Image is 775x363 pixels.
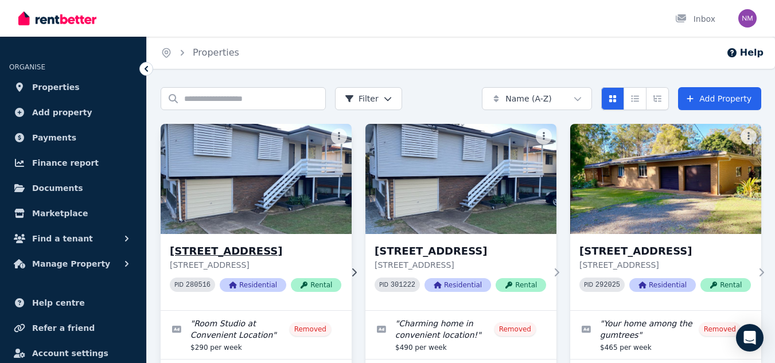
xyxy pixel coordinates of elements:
[32,156,99,170] span: Finance report
[32,296,85,310] span: Help centre
[32,80,80,94] span: Properties
[9,76,137,99] a: Properties
[147,37,253,69] nav: Breadcrumb
[365,311,556,359] a: Edit listing: Charming home in convenient location!
[375,243,546,259] h3: [STREET_ADDRESS]
[736,324,764,352] div: Open Intercom Messenger
[738,9,757,28] img: Norberto Micozzi
[536,128,552,145] button: More options
[174,282,184,288] small: PID
[9,227,137,250] button: Find a tenant
[584,282,593,288] small: PID
[579,243,751,259] h3: [STREET_ADDRESS]
[32,106,92,119] span: Add property
[741,128,757,145] button: More options
[335,87,402,110] button: Filter
[170,259,341,271] p: [STREET_ADDRESS]
[629,278,696,292] span: Residential
[496,278,546,292] span: Rental
[331,128,347,145] button: More options
[482,87,592,110] button: Name (A-Z)
[32,131,76,145] span: Payments
[9,291,137,314] a: Help centre
[193,47,239,58] a: Properties
[9,177,137,200] a: Documents
[9,101,137,124] a: Add property
[675,13,715,25] div: Inbox
[9,151,137,174] a: Finance report
[624,87,647,110] button: Compact list view
[601,87,669,110] div: View options
[570,311,761,359] a: Edit listing: Your home among the gumtrees
[570,124,761,310] a: 239 Teddington Road, Tinana[STREET_ADDRESS][STREET_ADDRESS]PID 292025ResidentialRental
[186,281,211,289] code: 280516
[9,63,45,71] span: ORGANISE
[9,126,137,149] a: Payments
[9,202,137,225] a: Marketplace
[170,243,341,259] h3: [STREET_ADDRESS]
[9,252,137,275] button: Manage Property
[32,206,88,220] span: Marketplace
[726,46,764,60] button: Help
[161,311,352,359] a: Edit listing: Room Studio at Convenient Location
[32,257,110,271] span: Manage Property
[391,281,415,289] code: 301222
[375,259,546,271] p: [STREET_ADDRESS]
[425,278,491,292] span: Residential
[570,124,761,234] img: 239 Teddington Road, Tinana
[161,124,352,310] a: 65 Old Gympie Road, Kallangur[STREET_ADDRESS][STREET_ADDRESS]PID 280516ResidentialRental
[678,87,761,110] a: Add Property
[579,259,751,271] p: [STREET_ADDRESS]
[18,10,96,27] img: RentBetter
[700,278,751,292] span: Rental
[505,93,552,104] span: Name (A-Z)
[595,281,620,289] code: 292025
[32,321,95,335] span: Refer a friend
[32,232,93,245] span: Find a tenant
[601,87,624,110] button: Card view
[646,87,669,110] button: Expanded list view
[291,278,341,292] span: Rental
[379,282,388,288] small: PID
[345,93,379,104] span: Filter
[365,124,556,234] img: 65 Old Gympie Road, Kallangur
[9,317,137,339] a: Refer a friend
[156,121,357,237] img: 65 Old Gympie Road, Kallangur
[32,181,83,195] span: Documents
[365,124,556,310] a: 65 Old Gympie Road, Kallangur[STREET_ADDRESS][STREET_ADDRESS]PID 301222ResidentialRental
[220,278,286,292] span: Residential
[32,346,108,360] span: Account settings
